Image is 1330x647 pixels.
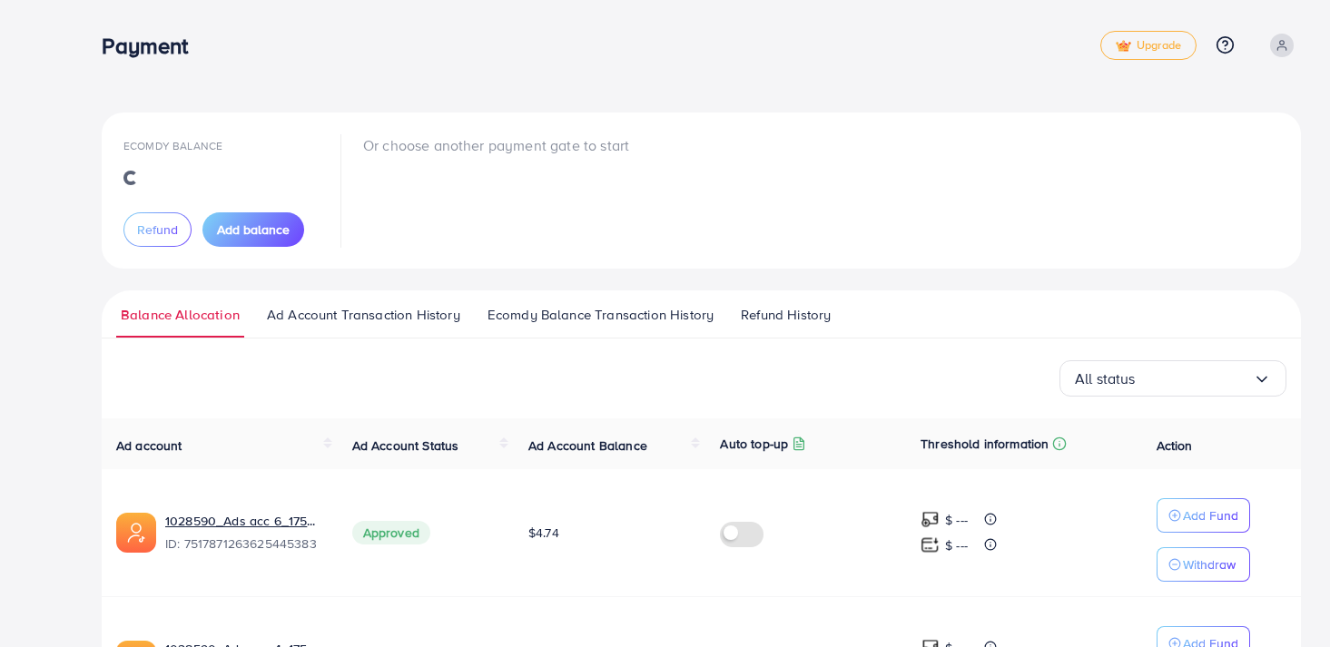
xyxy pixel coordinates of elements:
[1157,547,1250,582] button: Withdraw
[267,305,460,325] span: Ad Account Transaction History
[352,436,459,455] span: Ad Account Status
[363,134,629,156] p: Or choose another payment gate to start
[102,33,202,59] h3: Payment
[1100,31,1197,60] a: tickUpgrade
[1183,505,1238,526] p: Add Fund
[1183,554,1236,575] p: Withdraw
[116,513,156,553] img: ic-ads-acc.e4c84228.svg
[1116,40,1131,53] img: tick
[165,512,323,554] div: <span class='underline'>1028590_Ads acc 6_1750390915755</span></br>7517871263625445383
[1059,360,1286,397] div: Search for option
[202,212,304,247] button: Add balance
[921,433,1049,455] p: Threshold information
[121,305,240,325] span: Balance Allocation
[528,524,559,542] span: $4.74
[165,534,323,553] span: ID: 7517871263625445383
[720,433,788,455] p: Auto top-up
[1116,39,1181,53] span: Upgrade
[528,436,647,455] span: Ad Account Balance
[123,138,222,153] span: Ecomdy Balance
[1075,365,1136,393] span: All status
[741,305,831,325] span: Refund History
[1157,498,1250,533] button: Add Fund
[945,534,968,556] p: $ ---
[488,305,714,325] span: Ecomdy Balance Transaction History
[137,221,178,239] span: Refund
[352,521,430,544] span: Approved
[945,509,968,531] p: $ ---
[921,510,940,529] img: top-up amount
[165,512,323,530] a: 1028590_Ads acc 6_1750390915755
[921,535,940,554] img: top-up amount
[1157,436,1193,455] span: Action
[217,221,290,239] span: Add balance
[123,212,192,247] button: Refund
[116,436,182,455] span: Ad account
[1136,365,1253,393] input: Search for option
